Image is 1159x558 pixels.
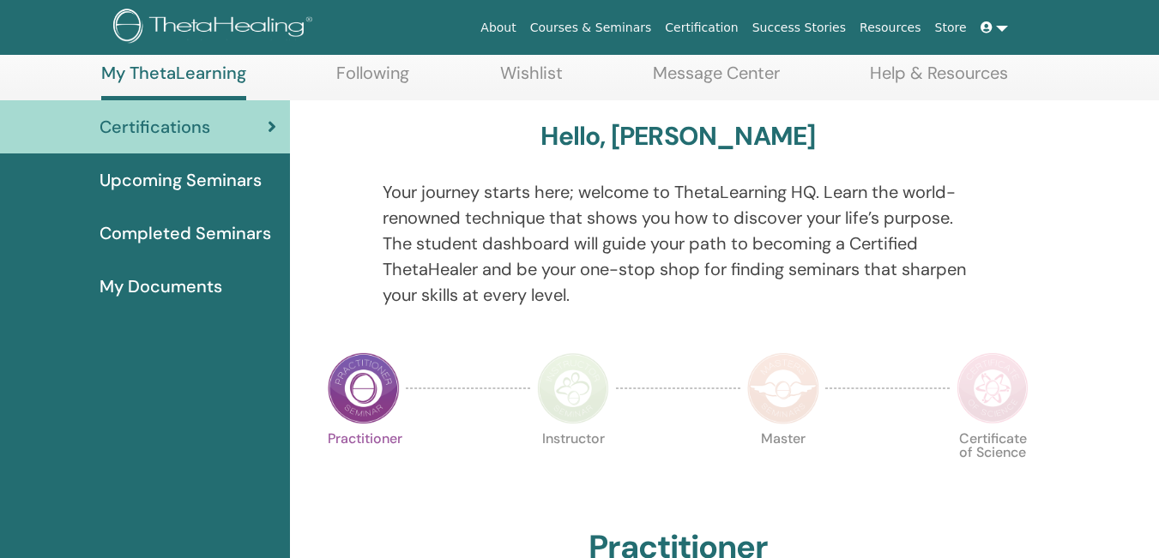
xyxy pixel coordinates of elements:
[100,114,210,140] span: Certifications
[336,63,409,96] a: Following
[928,12,974,44] a: Store
[537,352,609,424] img: Instructor
[957,432,1029,504] p: Certificate of Science
[474,12,522,44] a: About
[383,179,974,308] p: Your journey starts here; welcome to ThetaLearning HQ. Learn the world-renowned technique that sh...
[870,63,1008,96] a: Help & Resources
[101,63,246,100] a: My ThetaLearning
[328,432,400,504] p: Practitioner
[100,167,262,193] span: Upcoming Seminars
[540,121,815,152] h3: Hello, [PERSON_NAME]
[113,9,318,47] img: logo.png
[100,220,271,246] span: Completed Seminars
[500,63,563,96] a: Wishlist
[747,432,819,504] p: Master
[853,12,928,44] a: Resources
[746,12,853,44] a: Success Stories
[328,352,400,424] img: Practitioner
[523,12,659,44] a: Courses & Seminars
[537,432,609,504] p: Instructor
[653,63,780,96] a: Message Center
[658,12,745,44] a: Certification
[957,352,1029,424] img: Certificate of Science
[747,352,819,424] img: Master
[100,273,222,299] span: My Documents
